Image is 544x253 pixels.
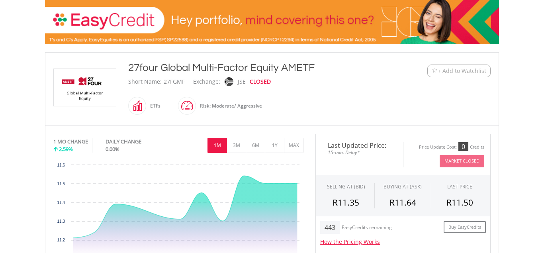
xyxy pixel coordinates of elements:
span: 15-min. Delay* [322,149,397,156]
button: 1M [207,138,227,153]
div: 27four Global Multi-Factor Equity AMETF [128,61,378,75]
div: Exchange: [193,75,220,88]
img: Watchlist [432,68,438,74]
button: 1Y [265,138,284,153]
div: 27FGMF [164,75,185,88]
img: EQU.ZA.27FGMF.png [55,69,115,106]
button: Market Closed [440,155,484,167]
text: 11.4 [57,200,65,205]
div: SELLING AT (BID) [327,183,365,190]
button: MAX [284,138,303,153]
div: 0 [458,142,468,151]
text: 11.5 [57,182,65,186]
text: 11.6 [57,163,65,167]
span: R11.35 [333,197,359,208]
div: ETFs [146,96,160,116]
span: Last Updated Price: [322,142,397,149]
button: 6M [246,138,265,153]
button: 3M [227,138,246,153]
span: R11.64 [389,197,416,208]
div: LAST PRICE [447,183,472,190]
div: Price Update Cost: [419,144,457,150]
span: R11.50 [446,197,473,208]
div: EasyCredits remaining [342,225,392,231]
div: CLOSED [250,75,271,88]
span: BUYING AT (ASK) [384,183,422,190]
span: 2.59% [59,145,73,153]
span: + Add to Watchlist [438,67,486,75]
div: Credits [470,144,484,150]
div: 1 MO CHANGE [53,138,88,145]
text: 11.2 [57,238,65,242]
text: 11.3 [57,219,65,224]
a: How the Pricing Works [320,238,380,245]
img: jse.png [225,77,233,86]
div: 443 [320,221,340,234]
button: Watchlist + Add to Watchlist [427,65,491,77]
span: 0.00% [106,145,119,153]
div: JSE [238,75,246,88]
a: Buy EasyCredits [444,221,486,233]
div: Short Name: [128,75,162,88]
div: DAILY CHANGE [106,138,168,145]
div: Risk: Moderate/ Aggressive [196,96,262,116]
